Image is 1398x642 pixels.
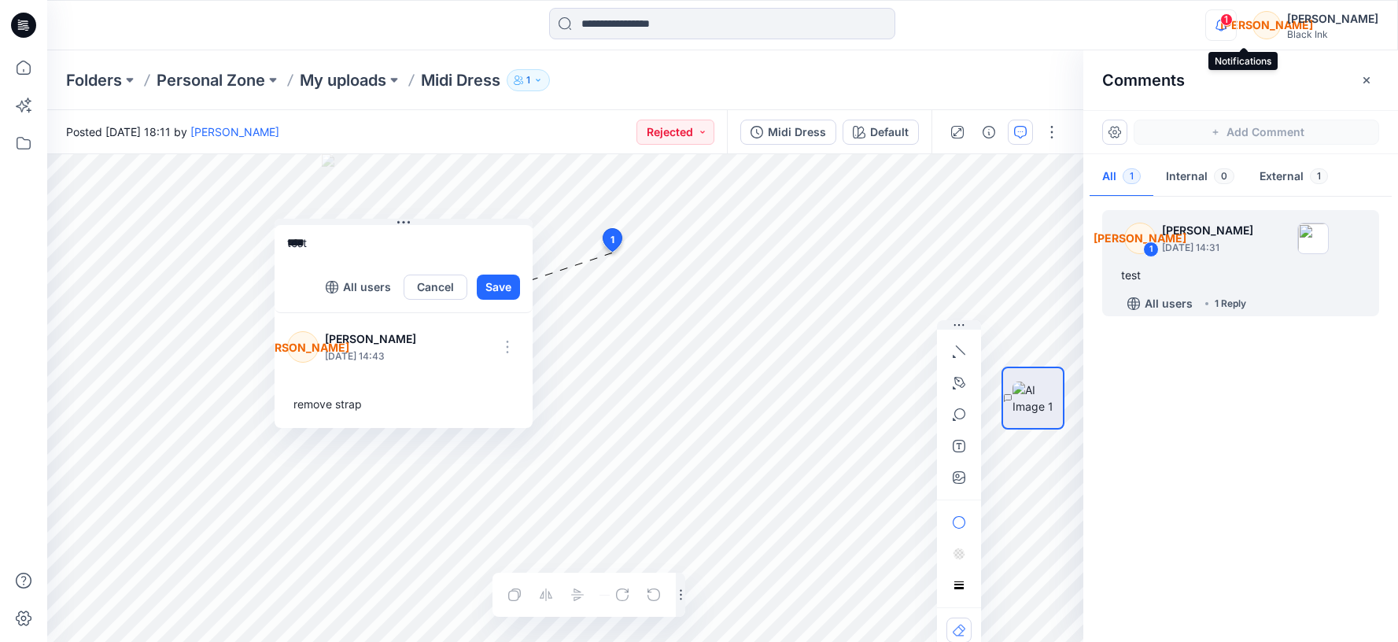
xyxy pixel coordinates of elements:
[740,120,836,145] button: Midi Dress
[287,331,319,363] div: [PERSON_NAME]
[66,69,122,91] a: Folders
[66,124,279,140] span: Posted [DATE] 18:11 by
[1134,120,1379,145] button: Add Comment
[1090,157,1153,197] button: All
[1102,71,1185,90] h2: Comments
[1143,242,1159,257] div: 1
[1287,9,1378,28] div: [PERSON_NAME]
[421,69,500,91] p: Midi Dress
[1153,157,1247,197] button: Internal
[1287,28,1378,40] div: Black Ink
[1121,266,1360,285] div: test
[1162,240,1253,256] p: [DATE] 14:31
[325,349,429,364] p: [DATE] 14:43
[325,330,429,349] p: [PERSON_NAME]
[1013,382,1063,415] img: AI Image 1
[768,124,826,141] div: Midi Dress
[610,233,614,247] span: 1
[1215,296,1246,312] div: 1 Reply
[1162,221,1253,240] p: [PERSON_NAME]
[1310,168,1328,184] span: 1
[157,69,265,91] a: Personal Zone
[1247,157,1341,197] button: External
[843,120,919,145] button: Default
[526,72,530,89] p: 1
[507,69,550,91] button: 1
[343,278,391,297] p: All users
[300,69,386,91] a: My uploads
[1123,168,1141,184] span: 1
[477,275,520,300] button: Save
[287,389,520,419] div: remove strap
[1124,223,1156,254] div: [PERSON_NAME]
[1220,13,1233,26] span: 1
[190,125,279,138] a: [PERSON_NAME]
[1252,11,1281,39] div: [PERSON_NAME]
[870,124,909,141] div: Default
[319,275,397,300] button: All users
[1145,294,1193,313] p: All users
[976,120,1001,145] button: Details
[1214,168,1234,184] span: 0
[404,275,467,300] button: Cancel
[1121,291,1199,316] button: All users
